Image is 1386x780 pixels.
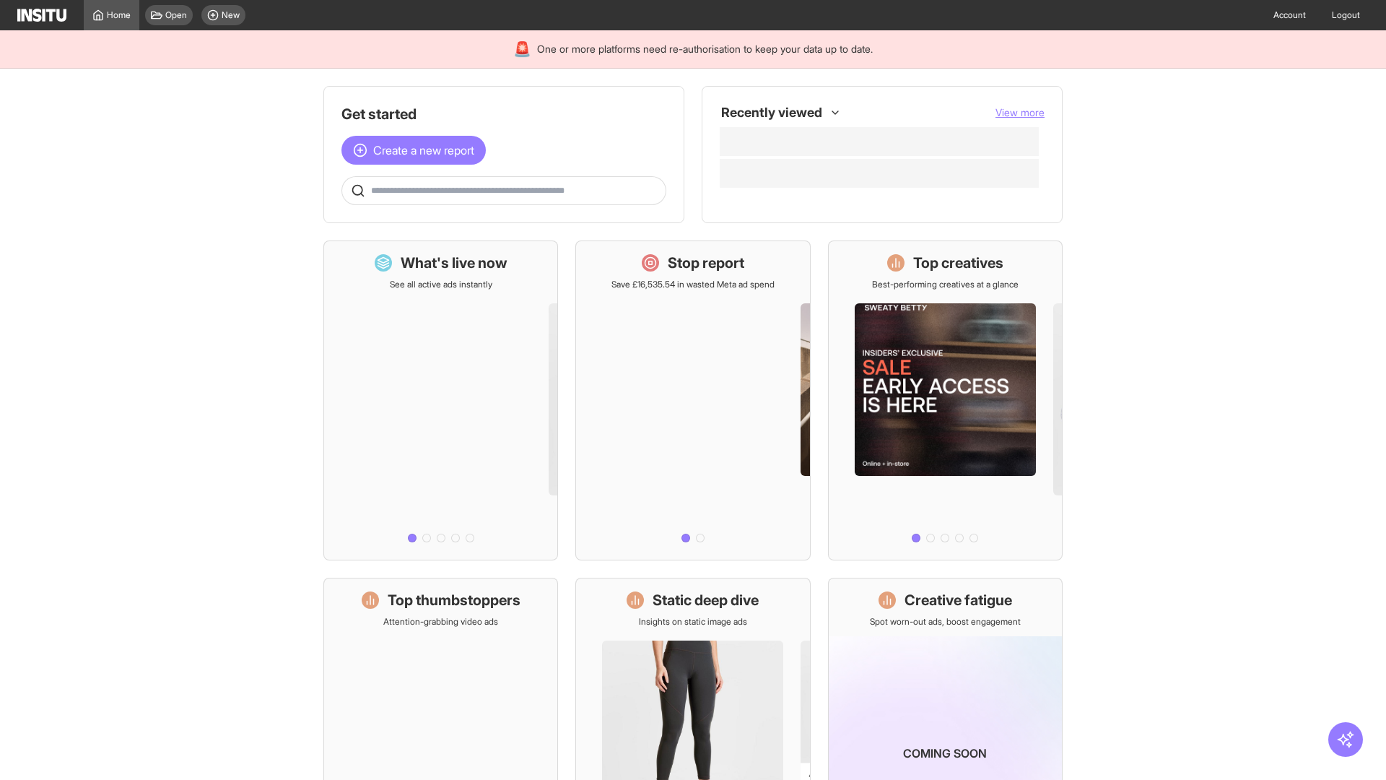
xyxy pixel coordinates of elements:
span: Create a new report [373,142,474,159]
p: Save £16,535.54 in wasted Meta ad spend [611,279,775,290]
span: One or more platforms need re-authorisation to keep your data up to date. [537,42,873,56]
h1: Top thumbstoppers [388,590,520,610]
div: 🚨 [513,39,531,59]
span: Home [107,9,131,21]
h1: Static deep dive [653,590,759,610]
p: Attention-grabbing video ads [383,616,498,628]
a: Stop reportSave £16,535.54 in wasted Meta ad spend [575,240,810,560]
p: Insights on static image ads [639,616,747,628]
button: Create a new report [341,136,486,165]
button: View more [995,105,1045,120]
img: Logo [17,9,66,22]
p: Best-performing creatives at a glance [872,279,1019,290]
span: New [222,9,240,21]
h1: What's live now [401,253,507,273]
a: Top creativesBest-performing creatives at a glance [828,240,1063,560]
h1: Top creatives [913,253,1003,273]
h1: Get started [341,104,666,124]
span: Open [165,9,187,21]
h1: Stop report [668,253,744,273]
a: What's live nowSee all active ads instantly [323,240,558,560]
span: View more [995,106,1045,118]
p: See all active ads instantly [390,279,492,290]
